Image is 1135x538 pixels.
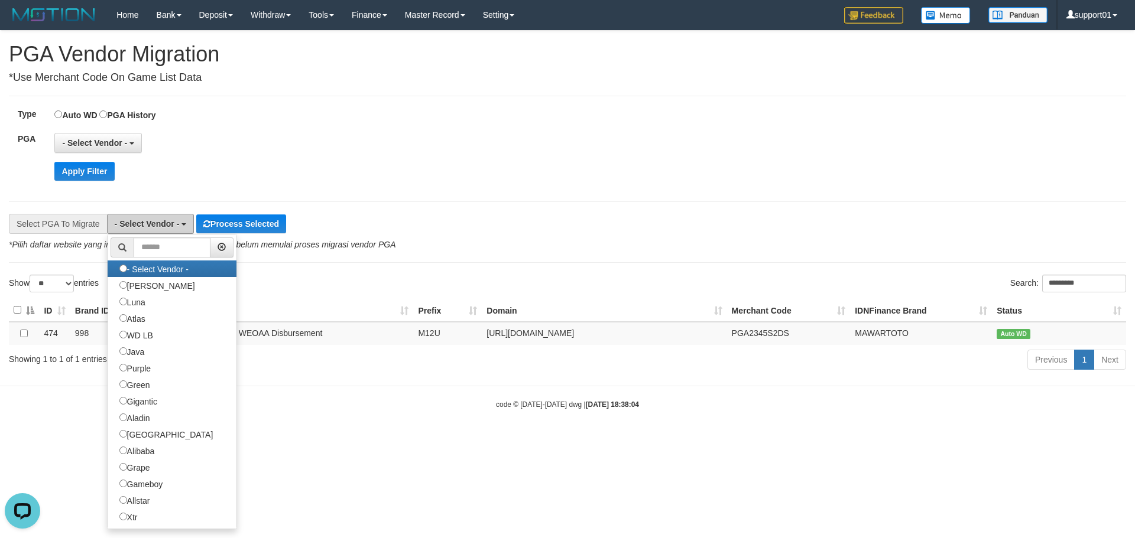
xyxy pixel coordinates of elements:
th: Merchant Code: activate to sort column ascending [727,299,851,322]
th: Status: activate to sort column ascending [992,299,1126,322]
img: MOTION_logo.png [9,6,99,24]
label: PGA [9,133,54,145]
input: Search: [1042,275,1126,292]
button: Process Selected [196,214,286,233]
label: WD LB [108,327,165,343]
span: Auto WD [997,329,1030,339]
label: Alibaba [108,442,167,459]
label: Atlas [108,310,157,327]
td: Mawartoto IDNToto WEOAA Disbursement [161,322,413,345]
img: Button%20Memo.svg [921,7,971,24]
label: [PERSON_NAME] [108,277,207,294]
input: Purple [119,364,127,371]
input: Auto WD [54,110,62,118]
div: Showing 1 to 1 of 1 entries (filtered from 1,128 total entries) [9,348,464,365]
input: Aladin [119,413,127,421]
td: [URL][DOMAIN_NAME] [482,322,727,345]
a: Previous [1027,350,1075,370]
img: Feedback.jpg [844,7,903,24]
td: PGA2345S2DS [727,322,851,345]
label: Purple [108,360,163,376]
label: PGA History [99,108,155,121]
label: Grape [108,459,162,475]
input: Green [119,380,127,388]
a: Next [1094,350,1126,370]
input: [PERSON_NAME] [119,281,127,289]
input: Allstar [119,496,127,504]
th: IDNFinance Brand: activate to sort column ascending [850,299,992,322]
label: Green [108,376,162,393]
td: M12U [413,322,482,345]
button: - Select Vendor - [107,214,194,234]
a: 1 [1074,350,1094,370]
th: Prefix: activate to sort column ascending [413,299,482,322]
input: Gigantic [119,397,127,405]
label: Gigantic [108,393,169,409]
label: Java [108,343,157,360]
input: Atlas [119,314,127,322]
label: Aladin [108,409,162,426]
label: Search: [1010,275,1126,292]
input: Grape [119,463,127,471]
label: [GEOGRAPHIC_DATA] [108,426,225,442]
label: Xtr [108,508,150,525]
label: Allstar [108,492,162,508]
input: Alibaba [119,446,127,454]
th: ID: activate to sort column ascending [39,299,70,322]
label: Auto WD [54,108,97,121]
th: Name: activate to sort column ascending [161,299,413,322]
td: 474 [39,322,70,345]
label: Gameboy [108,475,175,492]
input: - Select Vendor - [119,265,127,272]
input: PGA History [99,110,107,118]
th: Brand ID*: activate to sort column ascending [70,299,161,322]
label: Luna [108,294,157,310]
select: Showentries [30,275,74,292]
label: Type [9,108,54,120]
input: WD LB [119,331,127,338]
strong: [DATE] 18:38:04 [586,400,639,409]
small: code © [DATE]-[DATE] dwg | [496,400,639,409]
input: [GEOGRAPHIC_DATA] [119,430,127,438]
span: - Select Vendor - [115,219,180,229]
h1: PGA Vendor Migration [9,43,1126,66]
span: - Select Vendor - [62,138,127,148]
input: Xtr [119,513,127,520]
label: - Select Vendor - [108,260,200,277]
i: *Pilih daftar website yang ingin dipindahkan terlebih dahulu sebelum memulai proses migrasi vendo... [9,240,395,249]
img: panduan.png [988,7,1048,23]
input: Gameboy [119,480,127,487]
button: Open LiveChat chat widget [5,5,40,40]
input: Luna [119,298,127,305]
h4: *Use Merchant Code On Game List Data [9,72,1126,84]
td: 998 [70,322,161,345]
div: Select PGA To Migrate [9,214,107,234]
td: MAWARTOTO [850,322,992,345]
button: Apply Filter [54,162,114,181]
label: Show entries [9,275,99,292]
th: Domain: activate to sort column ascending [482,299,727,322]
input: Java [119,347,127,355]
button: - Select Vendor - [54,133,142,153]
